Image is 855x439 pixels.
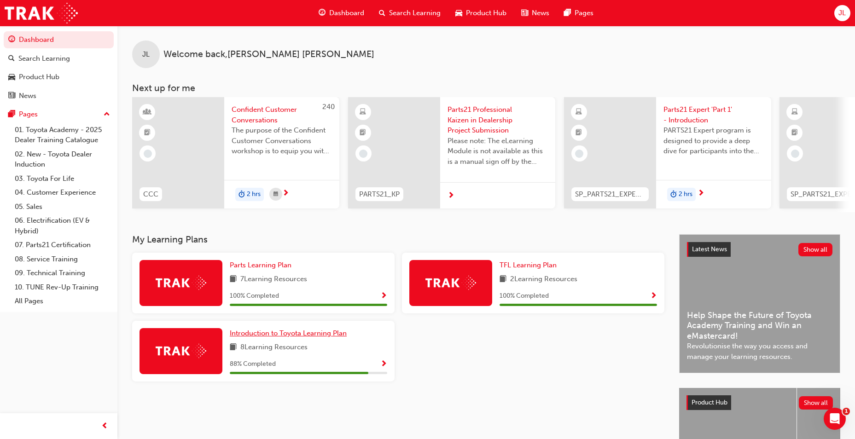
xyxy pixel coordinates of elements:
span: 2 hrs [247,189,261,200]
span: book-icon [230,342,237,353]
a: 08. Service Training [11,252,114,266]
span: News [532,8,549,18]
a: 05. Sales [11,200,114,214]
span: news-icon [521,7,528,19]
a: Search Learning [4,50,114,67]
span: Help Shape the Future of Toyota Academy Training and Win an eMastercard! [687,310,832,341]
span: 240 [322,103,335,111]
span: 7 Learning Resources [240,274,307,285]
span: search-icon [379,7,385,19]
span: next-icon [448,192,454,200]
span: Show Progress [650,292,657,300]
span: Latest News [692,245,727,253]
a: Latest NewsShow all [687,242,832,257]
span: Parts Learning Plan [230,261,291,269]
button: Pages [4,106,114,123]
span: JL [838,8,846,18]
button: Show Progress [380,290,387,302]
span: 2 Learning Resources [510,274,577,285]
span: 1 [843,408,850,415]
span: JL [142,49,150,60]
img: Trak [425,276,476,290]
span: learningResourceType_ELEARNING-icon [360,106,366,118]
span: calendar-icon [273,189,278,200]
span: booktick-icon [360,127,366,139]
button: DashboardSearch LearningProduct HubNews [4,29,114,106]
a: Introduction to Toyota Learning Plan [230,328,350,339]
div: Pages [19,109,38,120]
img: Trak [156,276,206,290]
span: Parts21 Expert 'Part 1' - Introduction [663,104,764,125]
span: booktick-icon [576,127,582,139]
span: Search Learning [389,8,441,18]
a: 10. TUNE Rev-Up Training [11,280,114,295]
span: 100 % Completed [230,291,279,301]
span: learningResourceType_ELEARNING-icon [576,106,582,118]
a: Latest NewsShow allHelp Shape the Future of Toyota Academy Training and Win an eMastercard!Revolu... [679,234,840,373]
a: SP_PARTS21_EXPERTP1_1223_ELParts21 Expert 'Part 1' - IntroductionPARTS21 Expert program is design... [564,97,771,208]
span: Product Hub [692,399,727,406]
a: News [4,87,114,104]
a: Trak [5,3,78,23]
span: guage-icon [319,7,326,19]
a: TFL Learning Plan [500,260,560,271]
span: Welcome back , [PERSON_NAME] [PERSON_NAME] [163,49,374,60]
a: Parts Learning Plan [230,260,295,271]
span: car-icon [455,7,462,19]
a: 09. Technical Training [11,266,114,280]
span: Show Progress [380,360,387,369]
span: book-icon [500,274,506,285]
span: 88 % Completed [230,359,276,370]
span: learningRecordVerb_NONE-icon [144,150,152,158]
span: 2 hrs [679,189,692,200]
span: TFL Learning Plan [500,261,557,269]
img: Trak [156,344,206,358]
iframe: Intercom live chat [824,408,846,430]
div: Product Hub [19,72,59,82]
span: learningResourceType_ELEARNING-icon [791,106,798,118]
span: car-icon [8,73,15,81]
a: search-iconSearch Learning [372,4,448,23]
span: Revolutionise the way you access and manage your learning resources. [687,341,832,362]
a: 06. Electrification (EV & Hybrid) [11,214,114,238]
span: Show Progress [380,292,387,300]
div: News [19,91,36,101]
div: Search Learning [18,53,70,64]
span: Introduction to Toyota Learning Plan [230,329,347,337]
span: learningResourceType_INSTRUCTOR_LED-icon [144,106,151,118]
span: PARTS21_KP [359,189,400,200]
span: booktick-icon [791,127,798,139]
button: Show Progress [650,290,657,302]
span: pages-icon [8,110,15,119]
span: The purpose of the Confident Customer Conversations workshop is to equip you with tools to commun... [232,125,332,156]
a: Dashboard [4,31,114,48]
span: prev-icon [101,421,108,432]
h3: My Learning Plans [132,234,664,245]
span: pages-icon [564,7,571,19]
a: 02. New - Toyota Dealer Induction [11,147,114,172]
span: Pages [575,8,593,18]
a: All Pages [11,294,114,308]
span: search-icon [8,55,15,63]
span: learningRecordVerb_NONE-icon [575,150,583,158]
a: Product Hub [4,69,114,86]
span: Dashboard [329,8,364,18]
span: CCC [143,189,158,200]
a: 01. Toyota Academy - 2025 Dealer Training Catalogue [11,123,114,147]
span: learningRecordVerb_NONE-icon [359,150,367,158]
span: next-icon [698,190,704,198]
a: 240CCCConfident Customer ConversationsThe purpose of the Confident Customer Conversations worksho... [132,97,339,208]
button: Show all [798,243,833,256]
span: news-icon [8,92,15,100]
a: car-iconProduct Hub [448,4,514,23]
button: Show all [799,396,833,410]
a: news-iconNews [514,4,557,23]
span: SP_PARTS21_EXPERTP1_1223_EL [575,189,645,200]
a: Product HubShow all [686,395,833,410]
span: Confident Customer Conversations [232,104,332,125]
button: JL [834,5,850,21]
span: book-icon [230,274,237,285]
h3: Next up for me [117,83,855,93]
span: Parts21 Professional Kaizen in Dealership Project Submission [448,104,548,136]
